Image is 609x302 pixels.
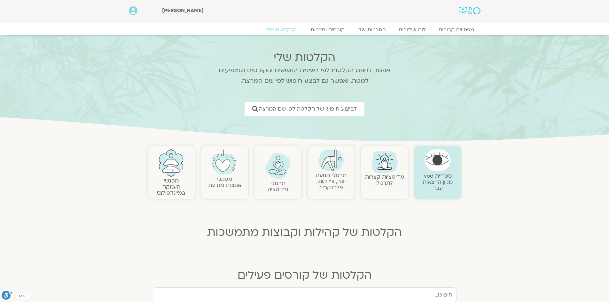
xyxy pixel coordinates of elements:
[365,173,404,187] a: מדיטציות קצרות לתרגול
[210,65,399,86] p: אפשר לחפש הקלטות לפי רשימת הנושאים והקורסים שמופיעים למטה, ואפשר גם לבצע חיפוש לפי שם המרצה.
[423,172,453,192] a: ספריית vodמגוון הרצאות עבר
[129,27,480,33] nav: Menu
[432,27,480,33] a: מפגשים קרובים
[304,27,351,33] a: קורסים ותכניות
[268,180,288,193] a: תרגולימדיטציה
[210,51,399,64] h2: הקלטות שלי
[148,269,461,282] h2: הקלטות של קורסים פעילים
[245,102,364,116] a: לביצוע חיפוש של הקלטה לפי שם המרצה
[351,27,392,33] a: התכניות שלי
[392,27,432,33] a: לוח שידורים
[259,27,304,33] a: ההקלטות שלי
[259,106,357,112] span: לביצוע חיפוש של הקלטה לפי שם המרצה
[148,226,461,239] h2: הקלטות של קהילות וקבוצות מתמשכות
[157,177,185,197] a: מפגשיהעמקה במיינדפולנס
[316,172,347,191] a: תרגולי תנועהיוגה, צ׳י קונג, פלדנקרייז
[162,7,204,14] span: [PERSON_NAME]
[208,175,241,189] a: מפגשיאומנות מודעת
